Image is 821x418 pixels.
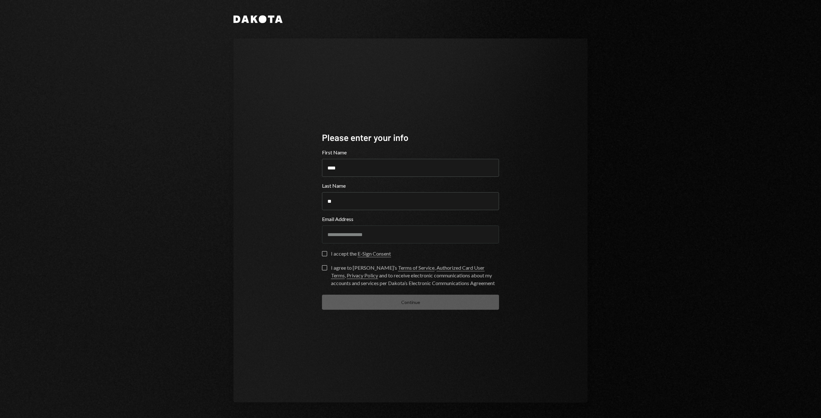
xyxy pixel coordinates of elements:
label: Email Address [322,215,499,223]
div: I accept the [331,250,391,258]
a: Privacy Policy [347,272,378,279]
label: Last Name [322,182,499,190]
div: I agree to [PERSON_NAME]’s , , and to receive electronic communications about my accounts and ser... [331,264,499,287]
div: Please enter your info [322,131,499,144]
a: Authorized Card User Terms [331,265,485,279]
a: E-Sign Consent [358,250,391,257]
label: First Name [322,149,499,156]
button: I agree to [PERSON_NAME]’s Terms of Service, Authorized Card User Terms, Privacy Policy and to re... [322,265,327,270]
a: Terms of Service [398,265,435,271]
button: I accept the E-Sign Consent [322,251,327,256]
